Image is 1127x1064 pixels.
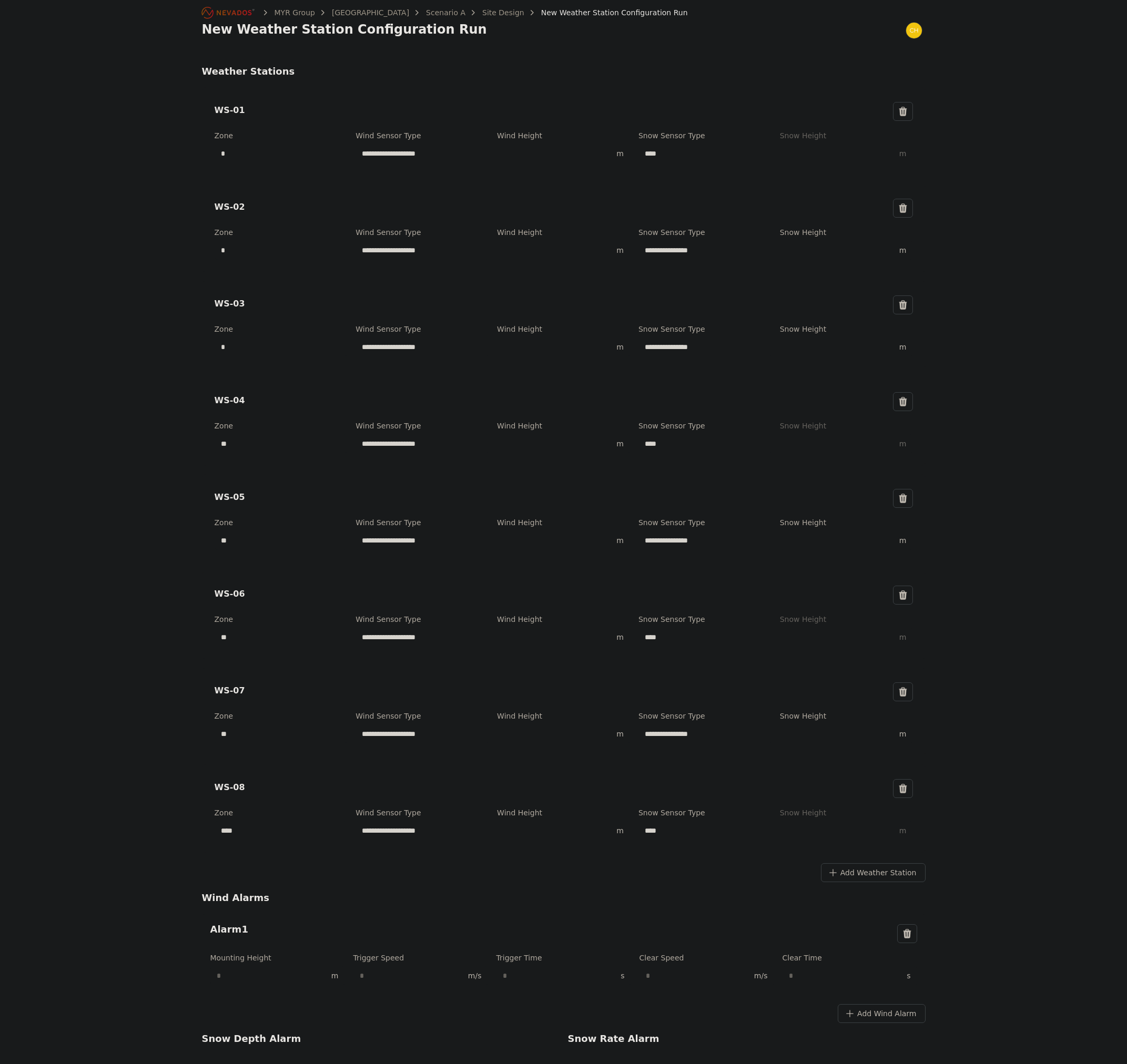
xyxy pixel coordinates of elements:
h3: Weather Stations [202,64,926,79]
label: Mounting Height [210,952,345,966]
button: Add Wind Alarm [838,1004,925,1023]
h3: WS-05 [215,491,245,504]
h3: WS-06 [215,588,245,600]
label: Snow Height [780,710,913,724]
label: Snow Height [780,613,913,628]
h1: New Weather Station Configuration Run [202,21,487,38]
label: Snow Sensor Type [638,323,771,335]
label: Snow Sensor Type [638,806,771,819]
label: Snow Height [780,420,913,434]
label: Wind Sensor Type [356,226,489,239]
label: Snow Height [780,806,913,821]
label: Wind Sensor Type [356,516,489,529]
h3: WS-03 [215,298,245,310]
label: Wind Sensor Type [356,613,489,626]
label: Snow Height [780,226,913,241]
h3: Alarm 1 [210,922,248,943]
h3: Snow Depth Alarm [202,1031,560,1046]
a: Scenario A [426,7,465,18]
h3: WS-08 [215,781,245,794]
h3: Snow Rate Alarm [568,1031,926,1046]
label: Wind Sensor Type [356,129,489,142]
label: Wind Sensor Type [356,806,489,819]
label: Wind Sensor Type [356,323,489,335]
label: Wind Height [497,806,630,821]
label: Snow Sensor Type [638,516,771,529]
label: Wind Height [497,420,630,434]
h3: WS-07 [215,684,245,697]
label: Zone [215,420,348,432]
div: New Weather Station Configuration Run [526,7,688,18]
label: Trigger Speed [353,952,488,966]
h3: WS-02 [215,201,245,213]
label: Snow Height [780,516,913,531]
label: Clear Speed [639,952,774,966]
a: Site Design [482,7,524,18]
label: Snow Sensor Type [638,710,771,722]
a: [GEOGRAPHIC_DATA] [332,7,409,18]
label: Zone [215,613,348,626]
label: Wind Sensor Type [356,710,489,722]
img: chris.young@nevados.solar [906,22,922,39]
label: Zone [215,226,348,239]
label: Wind Height [497,516,630,531]
h3: WS-01 [215,104,245,117]
label: Snow Sensor Type [638,226,771,239]
h3: Wind Alarms [202,891,926,905]
label: Zone [215,323,348,335]
label: Snow Sensor Type [638,420,771,432]
label: Zone [215,806,348,819]
h3: WS-04 [215,394,245,407]
a: MYR Group [275,7,315,18]
label: Snow Sensor Type [638,129,771,142]
label: Wind Sensor Type [356,420,489,432]
label: Zone [215,129,348,142]
label: Wind Height [497,226,630,241]
button: Add Weather Station [821,863,926,882]
label: Snow Height [780,323,913,337]
label: Zone [215,710,348,722]
label: Snow Height [780,129,913,144]
label: Wind Height [497,613,630,628]
label: Trigger Time [496,952,631,966]
label: Wind Height [497,129,630,144]
label: Clear Time [783,952,917,966]
label: Wind Height [497,323,630,337]
label: Wind Height [497,710,630,724]
label: Zone [215,516,348,529]
label: Snow Sensor Type [638,613,771,626]
nav: Breadcrumb [202,4,688,21]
